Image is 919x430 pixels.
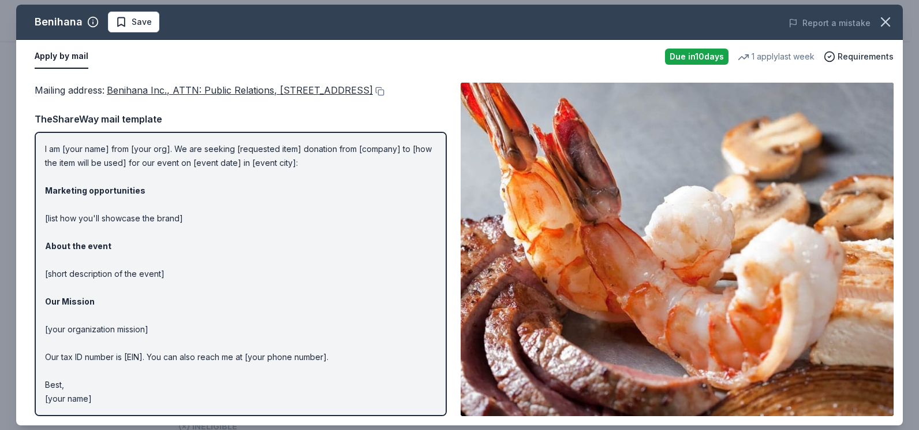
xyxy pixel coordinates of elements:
[665,49,729,65] div: Due in 10 days
[35,112,447,127] div: TheShareWay mail template
[45,114,436,406] p: Hi [name/there], I am [your name] from [your org]. We are seeking [requested item] donation from ...
[45,241,111,251] strong: About the event
[45,296,95,306] strong: Our Mission
[35,45,88,69] button: Apply by mail
[838,50,894,64] span: Requirements
[35,83,447,98] div: Mailing address :
[461,83,894,416] img: Image for Benihana
[35,13,83,31] div: Benihana
[824,50,894,64] button: Requirements
[45,186,145,195] strong: Marketing opportunities
[738,50,815,64] div: 1 apply last week
[107,84,373,96] span: Benihana Inc., ATTN: Public Relations, [STREET_ADDRESS]
[108,12,159,32] button: Save
[789,16,871,30] button: Report a mistake
[132,15,152,29] span: Save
